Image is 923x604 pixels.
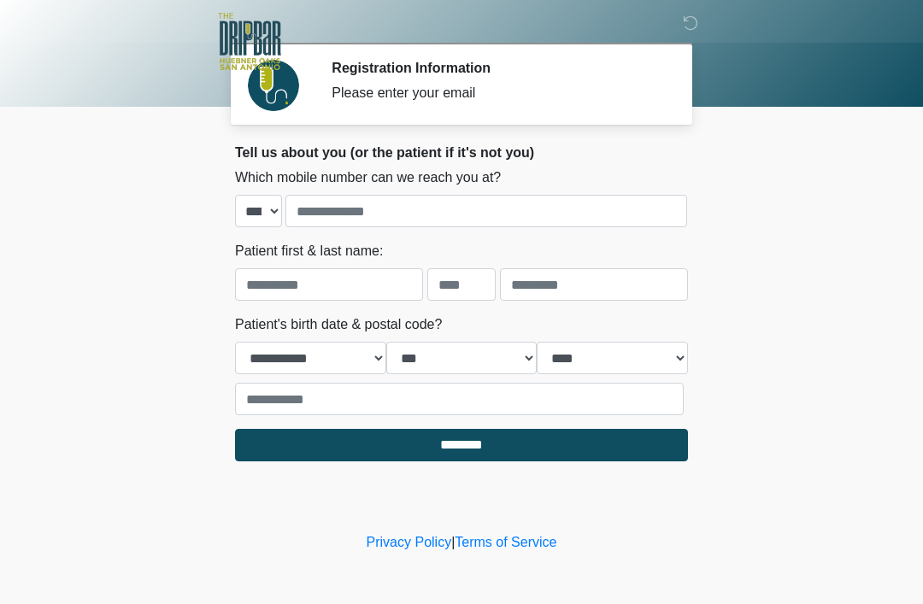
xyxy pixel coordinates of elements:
a: | [451,535,455,549]
a: Terms of Service [455,535,556,549]
label: Patient's birth date & postal code? [235,314,442,335]
h2: Tell us about you (or the patient if it's not you) [235,144,688,161]
img: The DRIPBaR - The Strand at Huebner Oaks Logo [218,13,281,70]
label: Patient first & last name: [235,241,383,261]
div: Please enter your email [332,83,662,103]
img: Agent Avatar [248,60,299,111]
a: Privacy Policy [367,535,452,549]
label: Which mobile number can we reach you at? [235,167,501,188]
